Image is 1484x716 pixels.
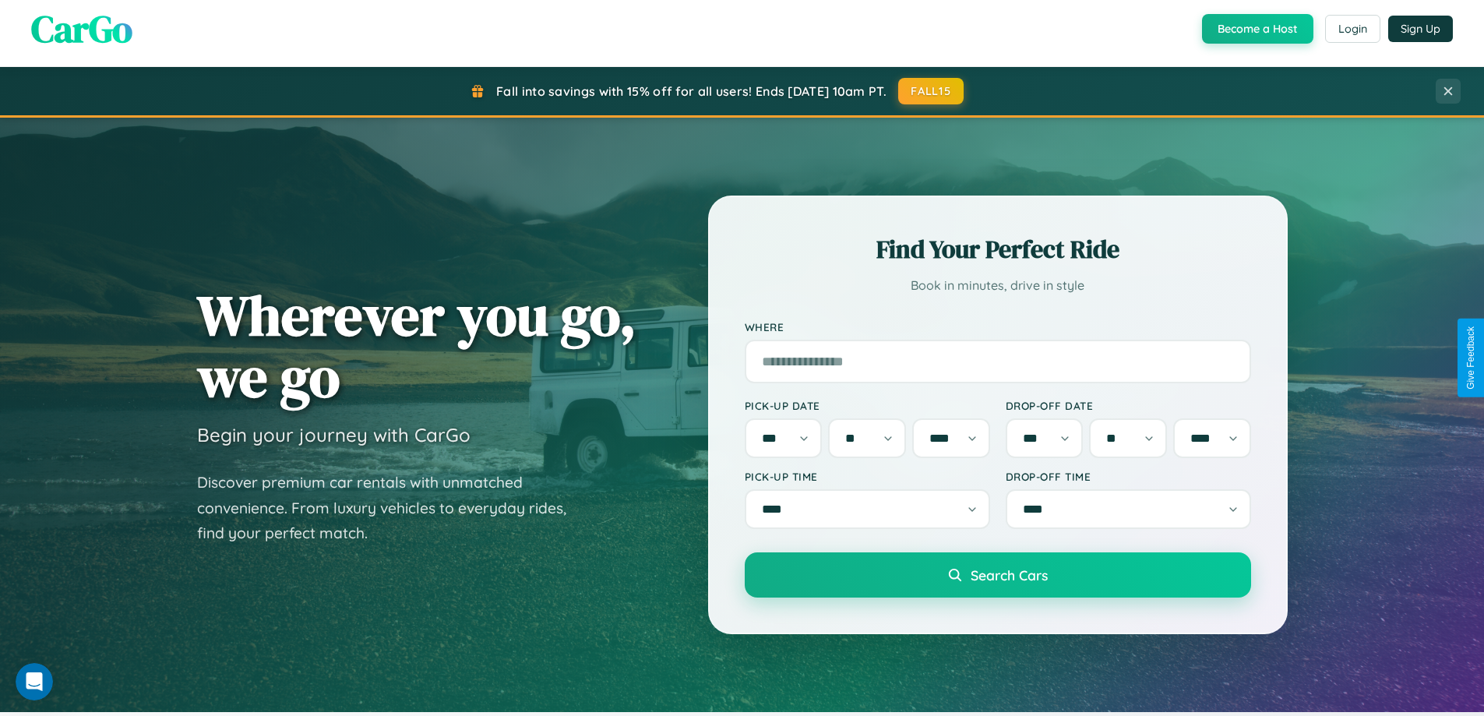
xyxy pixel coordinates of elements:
button: Become a Host [1202,14,1313,44]
h3: Begin your journey with CarGo [197,423,471,446]
label: Drop-off Date [1006,399,1251,412]
button: Login [1325,15,1380,43]
span: Fall into savings with 15% off for all users! Ends [DATE] 10am PT. [496,83,887,99]
label: Pick-up Time [745,470,990,483]
p: Discover premium car rentals with unmatched convenience. From luxury vehicles to everyday rides, ... [197,470,587,546]
button: Search Cars [745,552,1251,598]
iframe: Intercom live chat [16,663,53,700]
label: Pick-up Date [745,399,990,412]
button: FALL15 [898,78,964,104]
span: CarGo [31,3,132,55]
p: Book in minutes, drive in style [745,274,1251,297]
div: Give Feedback [1465,326,1476,390]
label: Where [745,320,1251,333]
h2: Find Your Perfect Ride [745,232,1251,266]
span: Search Cars [971,566,1048,584]
label: Drop-off Time [1006,470,1251,483]
h1: Wherever you go, we go [197,284,636,407]
button: Sign Up [1388,16,1453,42]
